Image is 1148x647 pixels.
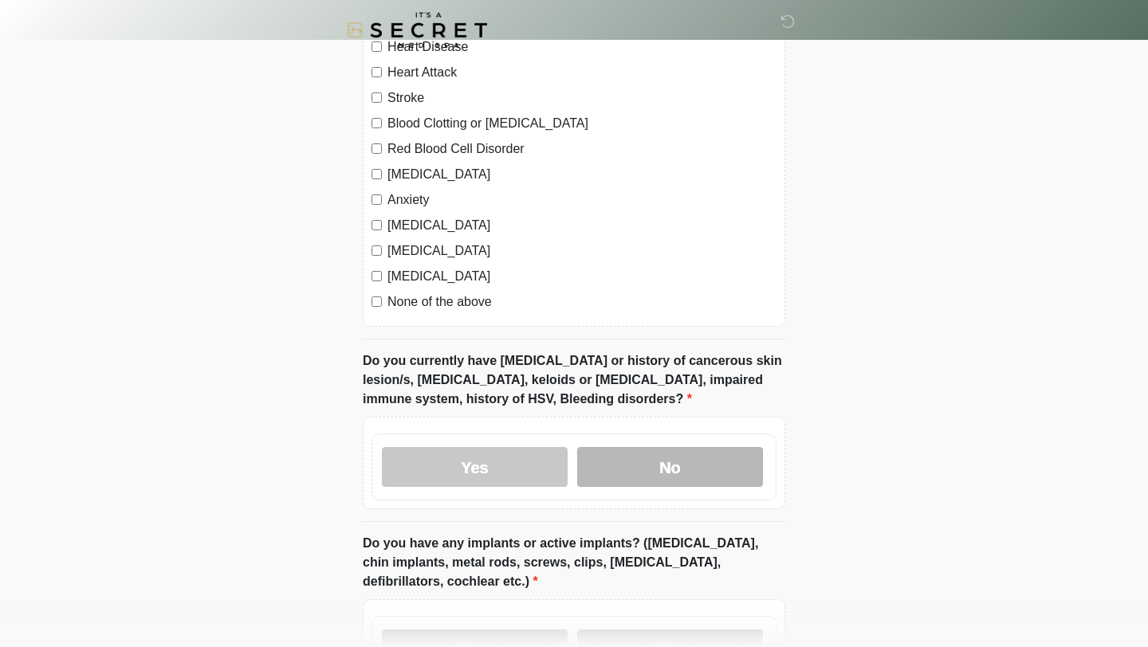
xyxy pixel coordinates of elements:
[363,351,785,409] label: Do you currently have [MEDICAL_DATA] or history of cancerous skin lesion/s, [MEDICAL_DATA], keloi...
[387,216,776,235] label: [MEDICAL_DATA]
[372,194,382,205] input: Anxiety
[387,241,776,261] label: [MEDICAL_DATA]
[387,139,776,159] label: Red Blood Cell Disorder
[372,143,382,154] input: Red Blood Cell Disorder
[387,190,776,210] label: Anxiety
[372,67,382,77] input: Heart Attack
[347,12,487,48] img: It's A Secret Med Spa Logo
[372,271,382,281] input: [MEDICAL_DATA]
[372,245,382,256] input: [MEDICAL_DATA]
[387,267,776,286] label: [MEDICAL_DATA]
[387,165,776,184] label: [MEDICAL_DATA]
[372,169,382,179] input: [MEDICAL_DATA]
[387,88,776,108] label: Stroke
[363,534,785,591] label: Do you have any implants or active implants? ([MEDICAL_DATA], chin implants, metal rods, screws, ...
[387,114,776,133] label: Blood Clotting or [MEDICAL_DATA]
[372,220,382,230] input: [MEDICAL_DATA]
[387,63,776,82] label: Heart Attack
[372,92,382,103] input: Stroke
[577,447,763,487] label: No
[372,118,382,128] input: Blood Clotting or [MEDICAL_DATA]
[372,296,382,307] input: None of the above
[387,292,776,312] label: None of the above
[382,447,568,487] label: Yes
